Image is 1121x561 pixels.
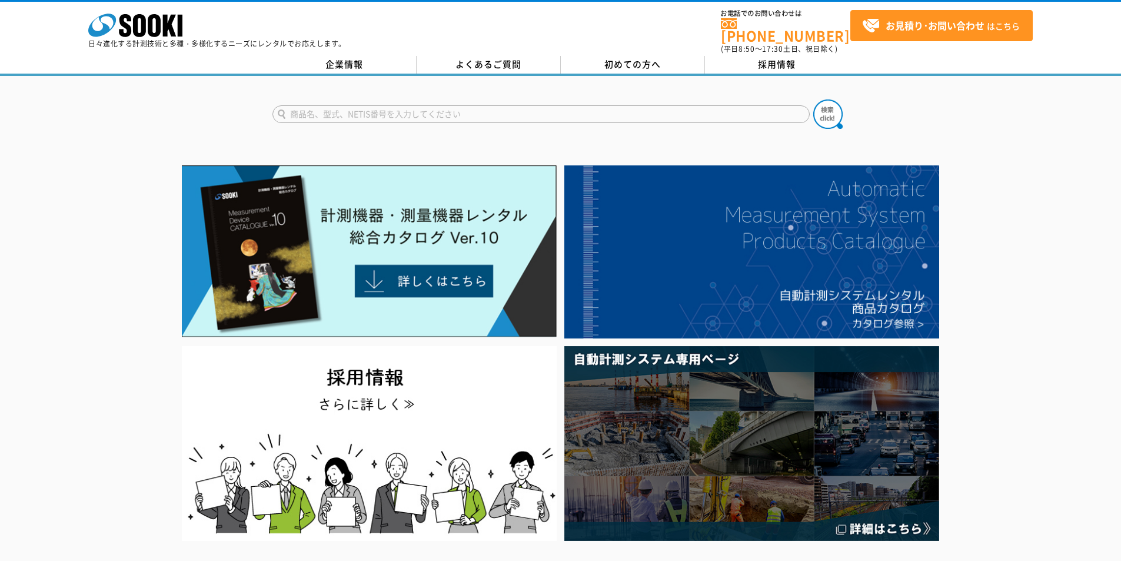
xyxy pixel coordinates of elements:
[862,17,1020,35] span: はこちら
[88,40,346,47] p: 日々進化する計測技術と多種・多様化するニーズにレンタルでお応えします。
[417,56,561,74] a: よくあるご質問
[739,44,755,54] span: 8:50
[705,56,849,74] a: 採用情報
[850,10,1033,41] a: お見積り･お問い合わせはこちら
[721,10,850,17] span: お電話でのお問い合わせは
[721,18,850,42] a: [PHONE_NUMBER]
[564,165,939,338] img: 自動計測システムカタログ
[886,18,984,32] strong: お見積り･お問い合わせ
[564,346,939,541] img: 自動計測システム専用ページ
[182,165,557,337] img: Catalog Ver10
[813,99,843,129] img: btn_search.png
[604,58,661,71] span: 初めての方へ
[182,346,557,541] img: SOOKI recruit
[721,44,837,54] span: (平日 ～ 土日、祝日除く)
[762,44,783,54] span: 17:30
[272,105,810,123] input: 商品名、型式、NETIS番号を入力してください
[561,56,705,74] a: 初めての方へ
[272,56,417,74] a: 企業情報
